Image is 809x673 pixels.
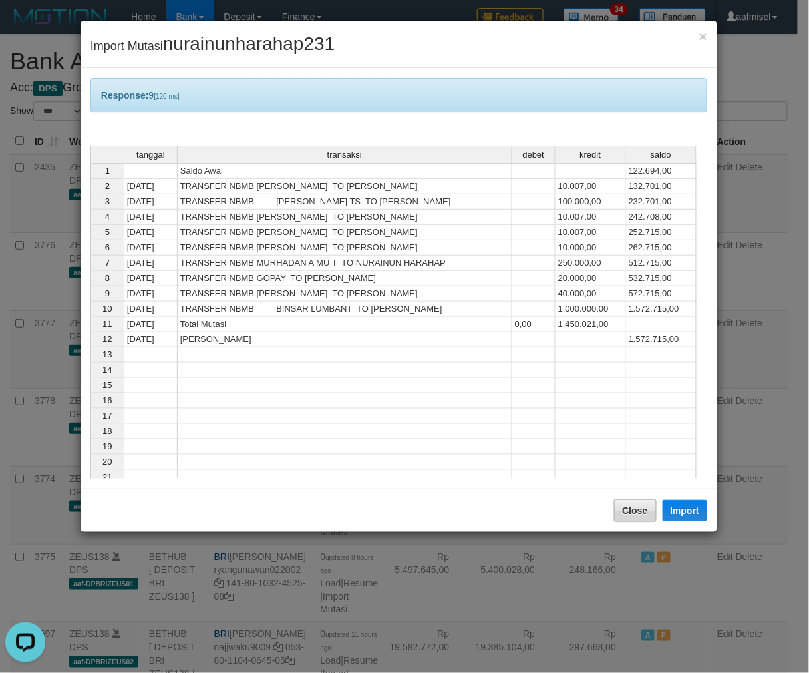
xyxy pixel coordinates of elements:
[102,426,112,436] span: 18
[178,256,512,271] td: TRANSFER NBMB MURHADAN A MU T TO NURAINUN HARAHAP
[102,365,112,375] span: 14
[556,317,626,332] td: 1.450.021,00
[178,317,512,332] td: Total Mutasi
[556,256,626,271] td: 250.000,00
[556,271,626,286] td: 20.000,00
[102,349,112,359] span: 13
[178,163,512,179] td: Saldo Awal
[102,304,112,314] span: 10
[178,179,512,194] td: TRANSFER NBMB [PERSON_NAME] TO [PERSON_NAME]
[124,179,178,194] td: [DATE]
[699,29,707,43] button: Close
[626,163,697,179] td: 122.694,00
[105,181,110,191] span: 2
[90,39,335,53] span: Import Mutasi
[178,240,512,256] td: TRANSFER NBMB [PERSON_NAME] TO [PERSON_NAME]
[124,302,178,317] td: [DATE]
[124,332,178,347] td: [DATE]
[90,78,707,112] div: 9
[178,194,512,210] td: TRANSFER NBMB [PERSON_NAME] TS TO [PERSON_NAME]
[626,240,697,256] td: 262.715,00
[102,319,112,329] span: 11
[556,302,626,317] td: 1.000.000,00
[102,334,112,344] span: 12
[556,179,626,194] td: 10.007,00
[626,179,697,194] td: 132.701,00
[651,150,671,160] span: saldo
[102,395,112,405] span: 16
[327,150,362,160] span: transaksi
[105,273,110,283] span: 8
[556,286,626,302] td: 40.000,00
[154,93,179,100] span: [120 ms]
[124,286,178,302] td: [DATE]
[626,332,697,347] td: 1.572.715,00
[626,194,697,210] td: 232.701,00
[178,210,512,225] td: TRANSFER NBMB [PERSON_NAME] TO [PERSON_NAME]
[105,288,110,298] span: 9
[102,411,112,421] span: 17
[102,441,112,451] span: 19
[556,240,626,256] td: 10.000,00
[556,194,626,210] td: 100.000,00
[523,150,545,160] span: debet
[105,212,110,222] span: 4
[105,227,110,237] span: 5
[626,302,697,317] td: 1.572.715,00
[626,271,697,286] td: 532.715,00
[580,150,601,160] span: kredit
[102,457,112,467] span: 20
[124,240,178,256] td: [DATE]
[124,317,178,332] td: [DATE]
[163,33,335,54] span: nurainunharahap231
[663,500,708,521] button: Import
[124,194,178,210] td: [DATE]
[90,146,124,163] th: Select whole grid
[178,271,512,286] td: TRANSFER NBMB GOPAY TO [PERSON_NAME]
[614,499,657,522] button: Close
[105,258,110,268] span: 7
[699,29,707,44] span: ×
[124,225,178,240] td: [DATE]
[105,166,110,176] span: 1
[102,380,112,390] span: 15
[178,332,512,347] td: [PERSON_NAME]
[124,256,178,271] td: [DATE]
[626,256,697,271] td: 512.715,00
[124,210,178,225] td: [DATE]
[105,242,110,252] span: 6
[626,225,697,240] td: 252.715,00
[626,286,697,302] td: 572.715,00
[124,271,178,286] td: [DATE]
[105,196,110,206] span: 3
[178,225,512,240] td: TRANSFER NBMB [PERSON_NAME] TO [PERSON_NAME]
[178,286,512,302] td: TRANSFER NBMB [PERSON_NAME] TO [PERSON_NAME]
[556,210,626,225] td: 10.007,00
[178,302,512,317] td: TRANSFER NBMB BINSAR LUMBANT TO [PERSON_NAME]
[102,472,112,482] span: 21
[556,225,626,240] td: 10.007,00
[101,90,149,101] b: Response:
[626,210,697,225] td: 242.708,00
[5,5,45,45] button: Open LiveChat chat widget
[512,317,556,332] td: 0,00
[136,150,165,160] span: tanggal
